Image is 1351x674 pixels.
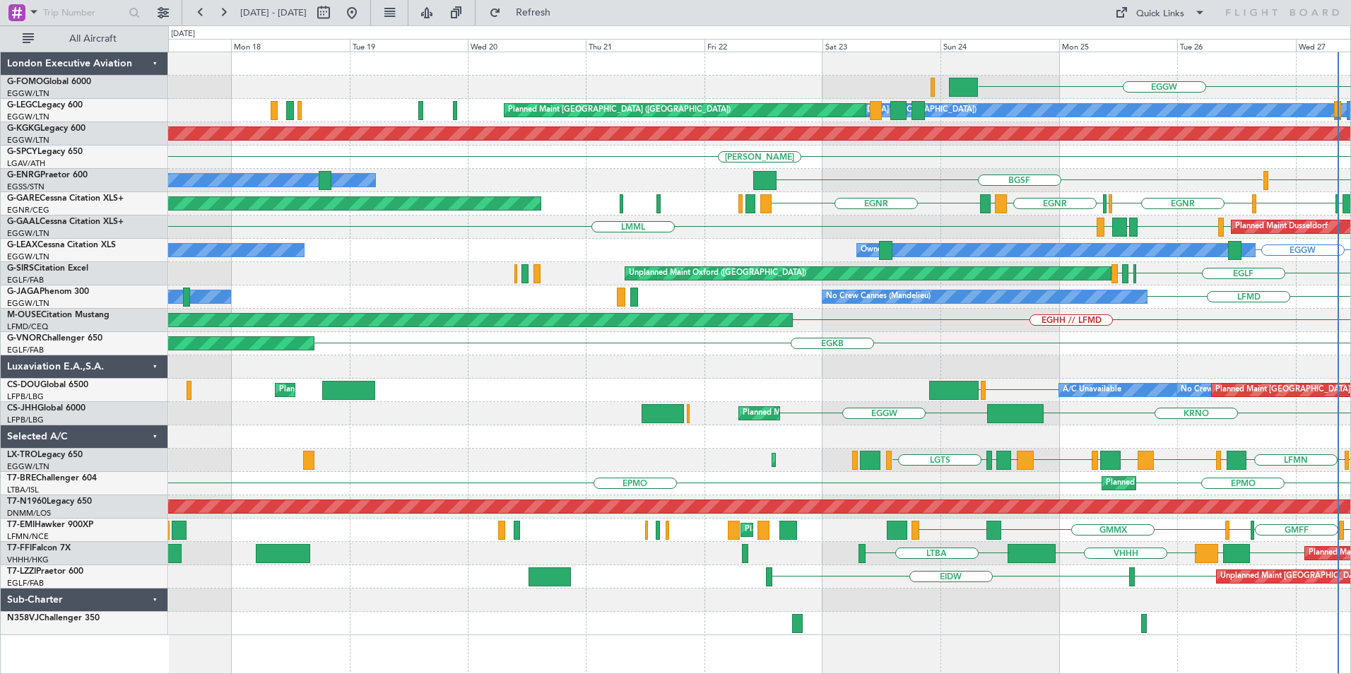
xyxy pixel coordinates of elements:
[7,148,83,156] a: G-SPCYLegacy 650
[7,241,116,249] a: G-LEAXCessna Citation XLS
[7,497,47,506] span: T7-N1960
[468,39,586,52] div: Wed 20
[1181,379,1213,401] div: No Crew
[7,391,44,402] a: LFPB/LBG
[7,578,44,589] a: EGLF/FAB
[16,28,153,50] button: All Aircraft
[822,39,940,52] div: Sat 23
[1177,39,1295,52] div: Tue 26
[7,288,40,296] span: G-JAGA
[240,6,307,19] span: [DATE] - [DATE]
[7,381,88,389] a: CS-DOUGlobal 6500
[504,8,563,18] span: Refresh
[1108,1,1213,24] button: Quick Links
[7,485,39,495] a: LTBA/ISL
[7,334,102,343] a: G-VNORChallenger 650
[1059,39,1177,52] div: Mon 25
[7,321,48,332] a: LFMD/CEQ
[7,474,97,483] a: T7-BREChallenger 604
[7,171,40,179] span: G-ENRG
[7,288,89,296] a: G-JAGAPhenom 300
[113,39,231,52] div: Sun 17
[7,158,45,169] a: LGAV/ATH
[7,194,124,203] a: G-GARECessna Citation XLS+
[7,404,85,413] a: CS-JHHGlobal 6000
[7,124,40,133] span: G-KGKG
[7,415,44,425] a: LFPB/LBG
[7,88,49,99] a: EGGW/LTN
[7,264,34,273] span: G-SIRS
[7,531,49,542] a: LFMN/NCE
[7,78,91,86] a: G-FOMOGlobal 6000
[7,544,71,552] a: T7-FFIFalcon 7X
[940,39,1058,52] div: Sun 24
[171,28,195,40] div: [DATE]
[7,381,40,389] span: CS-DOU
[7,228,49,239] a: EGGW/LTN
[1136,7,1184,21] div: Quick Links
[743,403,965,424] div: Planned Maint [GEOGRAPHIC_DATA] ([GEOGRAPHIC_DATA])
[7,148,37,156] span: G-SPCY
[508,100,731,121] div: Planned Maint [GEOGRAPHIC_DATA] ([GEOGRAPHIC_DATA])
[7,555,49,565] a: VHHH/HKG
[7,521,93,529] a: T7-EMIHawker 900XP
[7,101,37,110] span: G-LEGC
[7,567,36,576] span: T7-LZZI
[7,78,43,86] span: G-FOMO
[7,544,32,552] span: T7-FFI
[7,474,36,483] span: T7-BRE
[7,334,42,343] span: G-VNOR
[7,252,49,262] a: EGGW/LTN
[43,2,124,23] input: Trip Number
[7,101,83,110] a: G-LEGCLegacy 600
[7,508,51,519] a: DNMM/LOS
[7,241,37,249] span: G-LEAX
[7,264,88,273] a: G-SIRSCitation Excel
[7,451,83,459] a: LX-TROLegacy 650
[745,519,826,540] div: Planned Maint Chester
[7,135,49,146] a: EGGW/LTN
[483,1,567,24] button: Refresh
[7,218,124,226] a: G-GAALCessna Citation XLS+
[7,567,83,576] a: T7-LZZIPraetor 600
[7,404,37,413] span: CS-JHH
[350,39,468,52] div: Tue 19
[629,263,806,284] div: Unplanned Maint Oxford ([GEOGRAPHIC_DATA])
[7,171,88,179] a: G-ENRGPraetor 600
[7,311,41,319] span: M-OUSE
[7,182,45,192] a: EGSS/STN
[7,614,100,622] a: N358VJChallenger 350
[7,298,49,309] a: EGGW/LTN
[7,497,92,506] a: T7-N1960Legacy 650
[7,194,40,203] span: G-GARE
[7,124,85,133] a: G-KGKGLegacy 600
[7,311,110,319] a: M-OUSECitation Mustang
[586,39,704,52] div: Thu 21
[7,461,49,472] a: EGGW/LTN
[861,240,885,261] div: Owner
[7,205,49,215] a: EGNR/CEG
[7,345,44,355] a: EGLF/FAB
[1063,379,1121,401] div: A/C Unavailable
[704,39,822,52] div: Fri 22
[7,614,39,622] span: N358VJ
[7,451,37,459] span: LX-TRO
[7,112,49,122] a: EGGW/LTN
[7,521,35,529] span: T7-EMI
[1106,473,1276,494] div: Planned Maint Warsaw ([GEOGRAPHIC_DATA])
[7,275,44,285] a: EGLF/FAB
[826,286,931,307] div: No Crew Cannes (Mandelieu)
[37,34,149,44] span: All Aircraft
[279,379,502,401] div: Planned Maint [GEOGRAPHIC_DATA] ([GEOGRAPHIC_DATA])
[1235,216,1328,237] div: Planned Maint Dusseldorf
[7,218,40,226] span: G-GAAL
[231,39,349,52] div: Mon 18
